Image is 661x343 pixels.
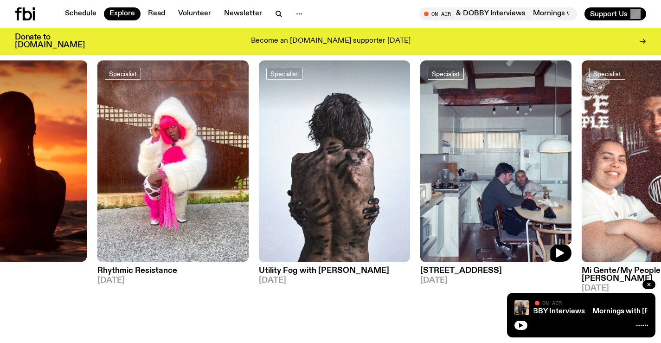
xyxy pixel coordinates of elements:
a: Mornings with [PERSON_NAME] / For Those I Love & DOBBY Interviews [342,308,585,315]
h3: Rhythmic Resistance [97,267,249,275]
p: Become an [DOMAIN_NAME] supporter [DATE] [251,37,411,45]
a: Volunteer [173,7,217,20]
h3: [STREET_ADDRESS] [420,267,571,275]
span: Specialist [109,70,137,77]
span: Specialist [432,70,460,77]
a: Schedule [59,7,102,20]
a: Specialist [266,68,302,80]
a: Read [142,7,171,20]
img: Cover of Leese's album Δ [259,60,410,262]
a: Specialist [105,68,141,80]
a: Rhythmic Resistance[DATE] [97,262,249,285]
a: Newsletter [218,7,268,20]
span: Support Us [590,10,628,18]
span: Specialist [270,70,298,77]
span: [DATE] [420,277,571,285]
h3: Donate to [DOMAIN_NAME] [15,33,85,49]
img: DOBBY and Ben in the fbi.radio studio, standing in front of some tour posters [514,300,529,315]
img: Pat sits at a dining table with his profile facing the camera. Rhea sits to his left facing the c... [420,60,571,262]
a: Explore [104,7,141,20]
span: [DATE] [259,277,410,285]
a: Specialist [428,68,464,80]
span: Specialist [593,70,621,77]
button: On AirMornings with [PERSON_NAME] / For Those I Love & DOBBY InterviewsMornings with [PERSON_NAME... [419,7,577,20]
h3: Utility Fog with [PERSON_NAME] [259,267,410,275]
span: On Air [542,300,562,306]
a: Specialist [589,68,625,80]
span: [DATE] [97,277,249,285]
a: Utility Fog with [PERSON_NAME][DATE] [259,262,410,285]
img: Attu crouches on gravel in front of a brown wall. They are wearing a white fur coat with a hood, ... [97,60,249,262]
a: [STREET_ADDRESS][DATE] [420,262,571,285]
button: Support Us [584,7,646,20]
